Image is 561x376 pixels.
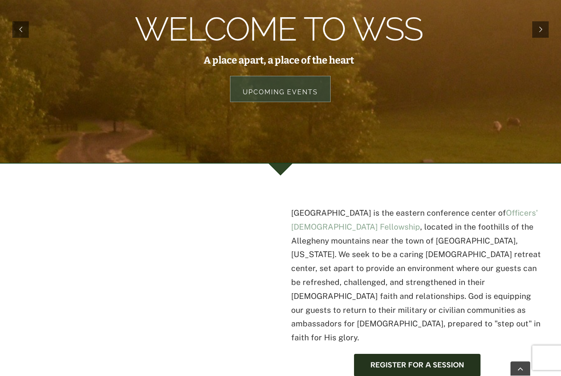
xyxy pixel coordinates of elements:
span: Register for a session [370,361,464,370]
rs-layer: Welcome to WSS [135,21,423,39]
a: Officers' [DEMOGRAPHIC_DATA] Fellowship [291,209,538,232]
a: Upcoming Events [230,76,331,103]
iframe: YouTube video player 1 [18,196,264,344]
rs-layer: A place apart, a place of the heart [204,56,354,65]
p: [GEOGRAPHIC_DATA] is the eastern conference center of , located in the foothills of the Allegheny... [291,207,543,345]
